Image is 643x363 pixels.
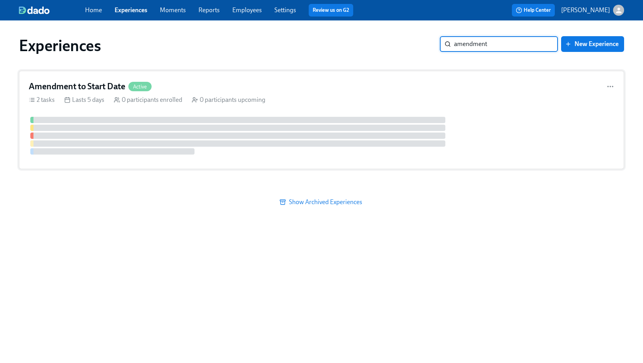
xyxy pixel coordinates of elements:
a: Employees [232,6,262,14]
button: [PERSON_NAME] [561,5,624,16]
h1: Experiences [19,36,101,55]
button: Help Center [512,4,555,17]
input: Search by name [454,36,558,52]
a: Moments [160,6,186,14]
span: Show Archived Experiences [24,198,619,206]
a: Reports [198,6,220,14]
span: Help Center [516,6,551,14]
button: Review us on G2 [309,4,353,17]
a: Experiences [115,6,147,14]
span: Active [128,84,152,90]
a: Home [85,6,102,14]
div: 0 participants upcoming [192,96,265,104]
a: Settings [274,6,296,14]
img: dado [19,6,50,14]
a: dado [19,6,85,14]
h4: Amendment to Start Date [29,81,125,92]
a: Amendment to Start DateActive2 tasks Lasts 5 days 0 participants enrolled 0 participants upcoming [19,71,624,169]
div: Lasts 5 days [64,96,104,104]
p: [PERSON_NAME] [561,6,610,15]
div: 2 tasks [29,96,55,104]
button: New Experience [561,36,624,52]
div: 0 participants enrolled [114,96,182,104]
span: New Experience [567,40,619,48]
a: Review us on G2 [313,6,349,14]
button: Show Archived Experiences [19,194,624,210]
